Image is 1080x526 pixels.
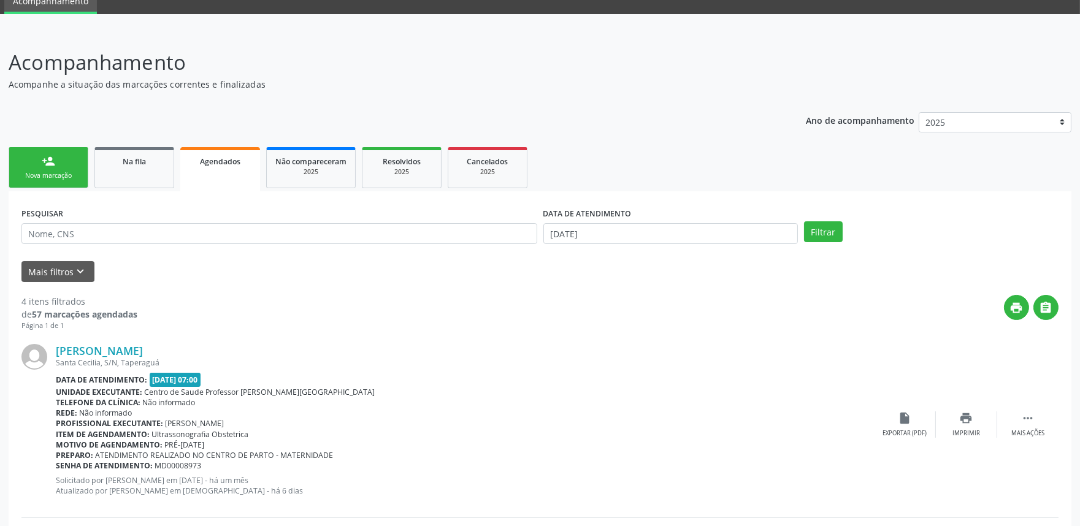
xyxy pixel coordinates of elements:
[56,475,875,496] p: Solicitado por [PERSON_NAME] em [DATE] - há um mês Atualizado por [PERSON_NAME] em [DEMOGRAPHIC_D...
[56,418,163,429] b: Profissional executante:
[883,429,927,438] div: Exportar (PDF)
[166,418,224,429] span: [PERSON_NAME]
[467,156,508,167] span: Cancelados
[42,154,55,168] div: person_add
[32,308,137,320] strong: 57 marcações agendadas
[543,204,632,223] label: DATA DE ATENDIMENTO
[21,295,137,308] div: 4 itens filtrados
[21,204,63,223] label: PESQUISAR
[952,429,980,438] div: Imprimir
[200,156,240,167] span: Agendados
[1040,301,1053,314] i: 
[275,156,347,167] span: Não compareceram
[56,460,153,471] b: Senha de atendimento:
[150,373,201,387] span: [DATE] 07:00
[56,440,163,450] b: Motivo de agendamento:
[56,375,147,385] b: Data de atendimento:
[1011,429,1044,438] div: Mais ações
[21,321,137,331] div: Página 1 de 1
[56,397,140,408] b: Telefone da clínica:
[21,344,47,370] img: img
[74,265,88,278] i: keyboard_arrow_down
[806,112,914,128] p: Ano de acompanhamento
[9,47,753,78] p: Acompanhamento
[56,387,142,397] b: Unidade executante:
[898,411,912,425] i: insert_drive_file
[152,429,249,440] span: Ultrassonografia Obstetrica
[56,344,143,357] a: [PERSON_NAME]
[543,223,798,244] input: Selecione um intervalo
[960,411,973,425] i: print
[96,450,334,460] span: ATENDIMENTO REALIZADO NO CENTRO DE PARTO - MATERNIDADE
[18,171,79,180] div: Nova marcação
[145,387,375,397] span: Centro de Saude Professor [PERSON_NAME][GEOGRAPHIC_DATA]
[275,167,347,177] div: 2025
[56,357,875,368] div: Santa Cecilia, S/N, Taperaguá
[804,221,843,242] button: Filtrar
[123,156,146,167] span: Na fila
[56,450,93,460] b: Preparo:
[80,408,132,418] span: Não informado
[9,78,753,91] p: Acompanhe a situação das marcações correntes e finalizadas
[1010,301,1024,314] i: print
[56,408,77,418] b: Rede:
[56,429,150,440] b: Item de agendamento:
[21,223,537,244] input: Nome, CNS
[155,460,202,471] span: MD00008973
[383,156,421,167] span: Resolvidos
[457,167,518,177] div: 2025
[1033,295,1059,320] button: 
[1004,295,1029,320] button: print
[1021,411,1035,425] i: 
[165,440,205,450] span: PRÉ-[DATE]
[21,308,137,321] div: de
[143,397,196,408] span: Não informado
[21,261,94,283] button: Mais filtroskeyboard_arrow_down
[371,167,432,177] div: 2025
